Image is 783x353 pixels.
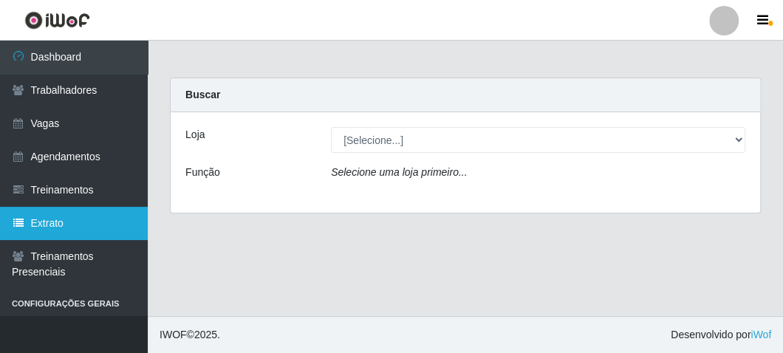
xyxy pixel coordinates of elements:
strong: Buscar [185,89,220,100]
a: iWof [750,329,771,340]
span: IWOF [160,329,187,340]
span: Desenvolvido por [671,327,771,343]
i: Selecione uma loja primeiro... [331,166,467,178]
label: Loja [185,127,205,143]
label: Função [185,165,220,180]
img: CoreUI Logo [24,11,90,30]
span: © 2025 . [160,327,220,343]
